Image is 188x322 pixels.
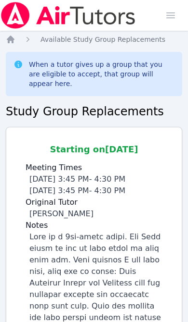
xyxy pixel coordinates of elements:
[40,36,165,43] span: Available Study Group Replacements
[26,162,162,173] label: Meeting Times
[40,35,165,44] a: Available Study Group Replacements
[26,197,162,208] label: Original Tutor
[29,208,162,220] div: [PERSON_NAME]
[29,173,162,185] li: [DATE] 3:45 PM - 4:30 PM
[6,35,182,44] nav: Breadcrumb
[6,104,182,119] h2: Study Group Replacements
[29,185,162,197] li: [DATE] 3:45 PM - 4:30 PM
[26,220,162,231] label: Notes
[29,60,175,88] div: When a tutor gives up a group that you are eligible to accept, that group will appear here.
[50,144,138,154] span: Starting on [DATE]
